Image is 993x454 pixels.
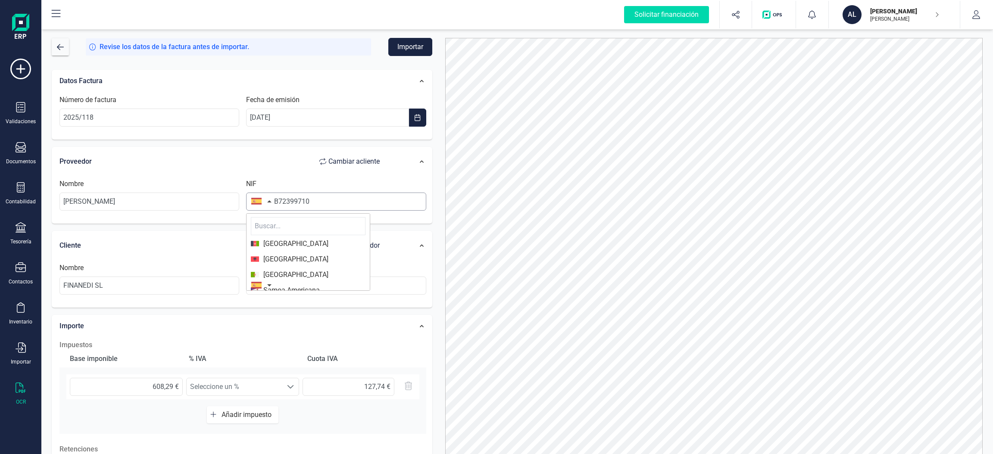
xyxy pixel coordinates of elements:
[304,350,419,367] div: Cuota IVA
[59,237,388,254] div: Cliente
[11,358,31,365] div: Importar
[614,1,719,28] button: Solicitar financiación
[66,350,182,367] div: Base imponible
[839,1,949,28] button: AL[PERSON_NAME][PERSON_NAME]
[222,410,275,419] span: Añadir impuesto
[259,254,328,264] span: [GEOGRAPHIC_DATA]
[55,72,393,90] div: Datos Factura
[6,158,36,165] div: Documentos
[870,16,939,22] p: [PERSON_NAME]
[757,1,790,28] button: Logo de OPS
[185,350,301,367] div: % IVA
[59,340,426,350] h2: Impuestos
[187,378,282,395] span: Seleccione un %
[70,378,183,396] input: 0,00 €
[870,7,939,16] p: [PERSON_NAME]
[207,406,278,423] button: Añadir impuesto
[59,263,84,273] label: Nombre
[246,95,300,105] label: Fecha de emisión
[59,179,84,189] label: Nombre
[59,95,116,105] label: Número de factura
[10,238,31,245] div: Tesorería
[259,285,320,295] span: Samoa Americana
[16,398,26,405] div: OCR
[6,118,36,125] div: Validaciones
[251,217,365,235] input: Buscar...
[100,42,249,52] span: Revise los datos de la factura antes de importar.
[762,10,785,19] img: Logo de OPS
[12,14,29,41] img: Logo Finanedi
[624,6,709,23] div: Solicitar financiación
[9,318,32,325] div: Inventario
[9,278,33,285] div: Contactos
[59,322,84,330] span: Importe
[328,156,380,167] span: Cambiar a cliente
[259,239,328,249] span: [GEOGRAPHIC_DATA]
[246,179,256,189] label: NIF
[388,38,432,56] button: Importar
[303,378,394,396] input: 0,00 €
[311,153,388,170] button: Cambiar acliente
[843,5,862,24] div: AL
[6,198,36,205] div: Contabilidad
[59,153,388,170] div: Proveedor
[259,270,328,280] span: [GEOGRAPHIC_DATA]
